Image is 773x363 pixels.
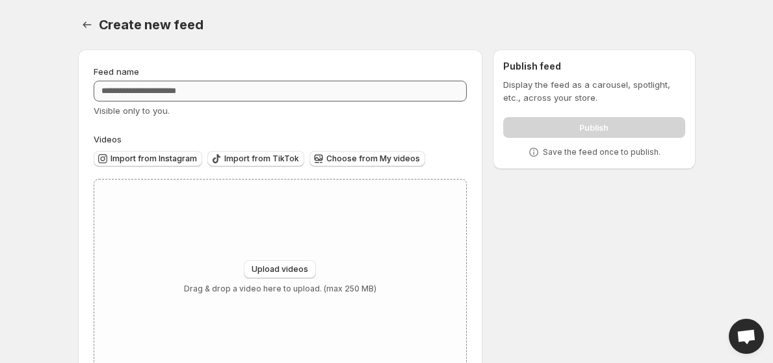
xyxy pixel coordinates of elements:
span: Visible only to you. [94,105,170,116]
button: Choose from My videos [309,151,425,167]
span: Choose from My videos [326,154,420,164]
div: Open chat [729,319,764,354]
p: Display the feed as a carousel, spotlight, etc., across your store. [503,78,685,104]
span: Import from TikTok [224,154,299,164]
span: Videos [94,134,122,144]
button: Upload videos [244,260,316,278]
span: Create new feed [99,17,203,33]
span: Upload videos [252,264,308,275]
button: Import from Instagram [94,151,202,167]
button: Import from TikTok [207,151,304,167]
p: Drag & drop a video here to upload. (max 250 MB) [184,284,376,294]
button: Settings [78,16,96,34]
span: Import from Instagram [111,154,197,164]
h2: Publish feed [503,60,685,73]
span: Feed name [94,66,139,77]
p: Save the feed once to publish. [543,147,661,157]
